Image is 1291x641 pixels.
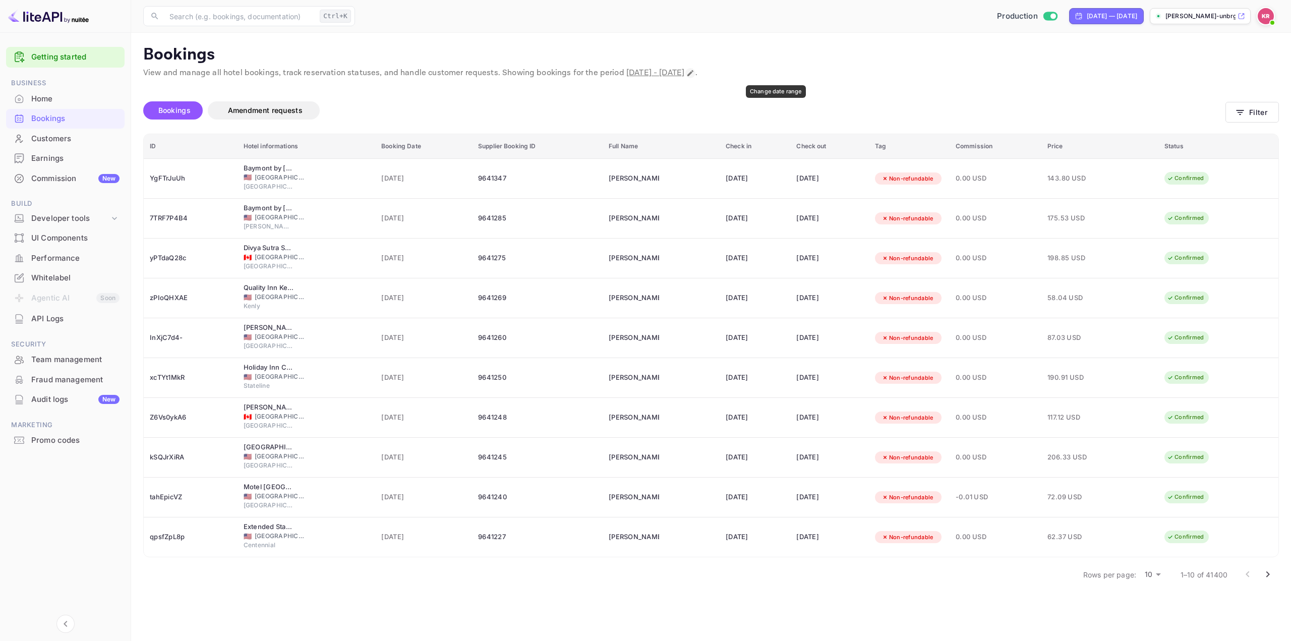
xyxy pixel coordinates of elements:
div: [DATE] [726,529,784,545]
div: [DATE] [796,290,863,306]
span: United States of America [244,453,252,460]
span: [PERSON_NAME] [244,222,294,231]
span: [GEOGRAPHIC_DATA] [255,253,305,262]
div: yPTdaQ28c [150,250,231,266]
span: [GEOGRAPHIC_DATA] [255,532,305,541]
span: Security [6,339,125,350]
div: Switch to Sandbox mode [993,11,1061,22]
div: 9641245 [478,449,597,465]
span: [DATE] [381,412,466,423]
div: API Logs [6,309,125,329]
p: [PERSON_NAME]-unbrg.[PERSON_NAME]... [1165,12,1236,21]
div: Non-refundable [875,332,940,344]
span: [DATE] [381,372,466,383]
div: Team management [31,354,120,366]
span: [DATE] [381,452,466,463]
div: 10 [1140,567,1164,582]
div: Performance [31,253,120,264]
span: 0.00 USD [956,253,1035,264]
span: 0.00 USD [956,412,1035,423]
span: 0.00 USD [956,532,1035,543]
div: Baymont by Wyndham Knoxville I-75 [244,163,294,173]
span: Amendment requests [228,106,303,114]
div: [DATE] [726,250,784,266]
a: Performance [6,249,125,267]
th: Price [1041,134,1158,159]
div: Fraud management [31,374,120,386]
div: Navriti Mittal [609,370,659,386]
span: 0.00 USD [956,213,1035,224]
a: API Logs [6,309,125,328]
span: [GEOGRAPHIC_DATA] [255,372,305,381]
div: Customers [31,133,120,145]
span: Stateline [244,381,294,390]
div: Bookings [6,109,125,129]
span: United States of America [244,214,252,221]
span: Marketing [6,420,125,431]
th: Hotel informations [238,134,376,159]
div: Quality Inn Kenly I-95 [244,283,294,293]
span: 143.80 USD [1047,173,1098,184]
div: 9641347 [478,170,597,187]
div: Promo codes [31,435,120,446]
span: [DATE] [381,173,466,184]
div: API Logs [31,313,120,325]
a: Whitelabel [6,268,125,287]
div: Robert Rausch [609,449,659,465]
span: 117.12 USD [1047,412,1098,423]
div: Extended Stay America Suites Denver Tech Ctr S Inverness [244,522,294,532]
th: ID [144,134,238,159]
div: [DATE] — [DATE] [1087,12,1137,21]
table: booking table [144,134,1278,557]
span: [GEOGRAPHIC_DATA] [244,182,294,191]
div: UI Components [6,228,125,248]
span: [DATE] [381,293,466,304]
div: Non-refundable [875,412,940,424]
div: UI Components [31,232,120,244]
div: [DATE] [726,290,784,306]
span: Bookings [158,106,191,114]
div: [DATE] [796,449,863,465]
span: Canada [244,254,252,261]
img: Kobus Roux [1258,8,1274,24]
div: account-settings tabs [143,101,1225,120]
span: [DATE] [381,213,466,224]
div: [DATE] [726,370,784,386]
span: [GEOGRAPHIC_DATA] [244,421,294,430]
div: tahEpicVZ [150,489,231,505]
a: Promo codes [6,431,125,449]
div: [DATE] [796,250,863,266]
div: Non-refundable [875,252,940,265]
span: 190.91 USD [1047,372,1098,383]
p: 1–10 of 41400 [1181,569,1227,580]
span: 87.03 USD [1047,332,1098,343]
p: Bookings [143,45,1279,65]
a: Customers [6,129,125,148]
div: Earnings [6,149,125,168]
span: [GEOGRAPHIC_DATA] [255,293,305,302]
div: Jason Pridgen [609,290,659,306]
div: [DATE] [726,330,784,346]
span: [GEOGRAPHIC_DATA] [244,461,294,470]
a: Team management [6,350,125,369]
div: Whitelabel [6,268,125,288]
img: LiteAPI logo [8,8,89,24]
div: Home [6,89,125,109]
div: Whitelabel [31,272,120,284]
span: 0.00 USD [956,332,1035,343]
div: Jonathan Manzano [609,489,659,505]
button: Go to next page [1258,564,1278,585]
span: 62.37 USD [1047,532,1098,543]
div: Team management [6,350,125,370]
div: Audit logs [31,394,120,405]
div: Non-refundable [875,292,940,305]
div: Confirmed [1160,371,1210,384]
a: CommissionNew [6,169,125,188]
div: Ctrl+K [320,10,351,23]
div: kSQJrXiRA [150,449,231,465]
div: Confirmed [1160,491,1210,503]
span: 58.04 USD [1047,293,1098,304]
input: Search (e.g. bookings, documentation) [163,6,316,26]
div: Change date range [746,85,806,98]
span: United States of America [244,334,252,340]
